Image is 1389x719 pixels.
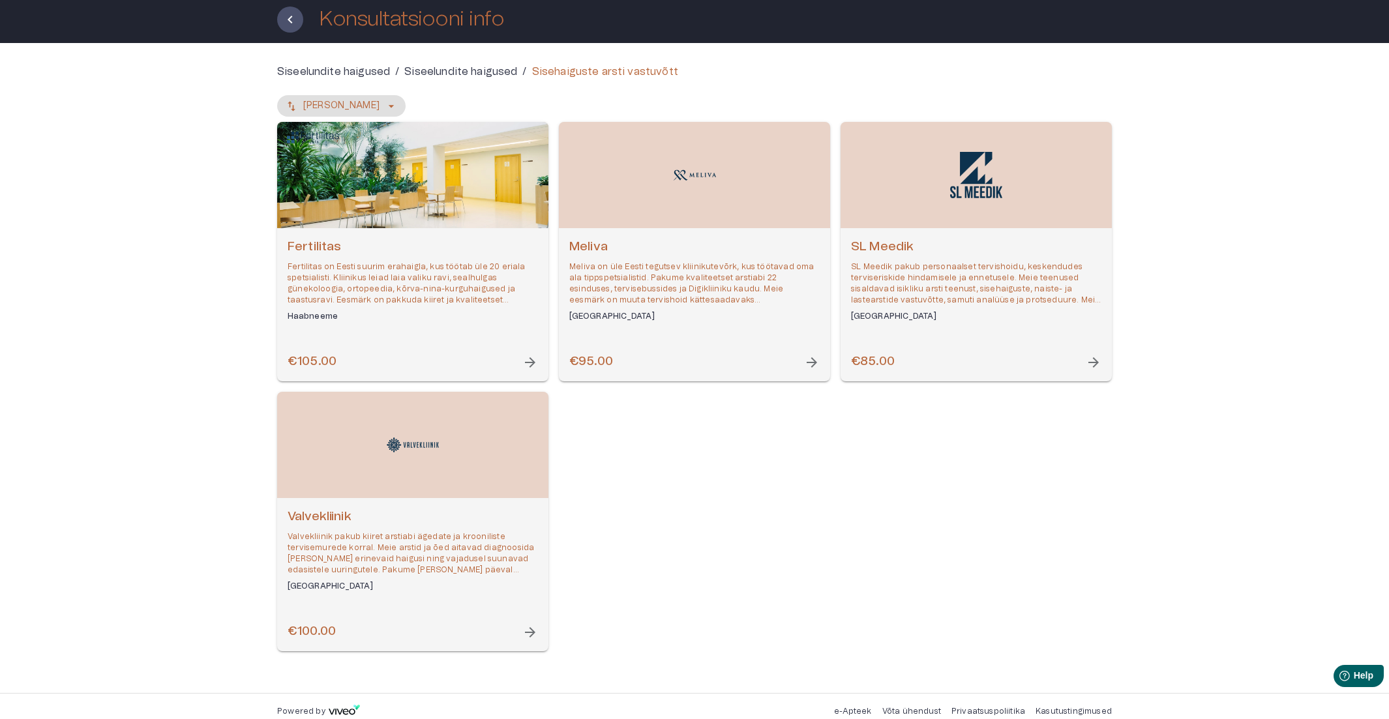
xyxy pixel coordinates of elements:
[1036,707,1112,715] a: Kasutustingimused
[569,261,820,306] p: Meliva on üle Eesti tegutsev kliinikutevõrk, kus töötavad oma ala tippspetsialistid. Pakume kvali...
[804,355,820,370] span: arrow_forward
[288,261,538,306] p: Fertilitas on Eesti suurim erahaigla, kus töötab üle 20 eriala spetsialisti. Kliinikus leiad laia...
[288,508,538,526] h6: Valvekliinik
[387,437,439,452] img: Valvekliinik logo
[288,239,538,256] h6: Fertilitas
[882,706,941,717] p: Võta ühendust
[277,706,325,717] p: Powered by
[951,707,1025,715] a: Privaatsuspoliitika
[288,531,538,576] p: Valvekliinik pakub kiiret arstiabi ägedate ja krooniliste tervisemurede korral. Meie arstid ja õe...
[569,353,613,371] h6: €95.00
[851,353,895,371] h6: €85.00
[1287,660,1389,696] iframe: Help widget launcher
[522,64,526,80] p: /
[277,95,406,117] button: [PERSON_NAME]
[569,311,820,322] h6: [GEOGRAPHIC_DATA]
[569,239,820,256] h6: Meliva
[287,132,339,143] img: Fertilitas logo
[522,624,538,640] span: arrow_forward
[1086,355,1101,370] span: arrow_forward
[532,64,678,80] p: Sisehaiguste arsti vastuvõtt
[668,165,721,186] img: Meliva logo
[404,64,517,80] a: Siseelundite haigused
[277,122,548,381] a: Open selected supplier available booking dates
[277,64,390,80] a: Siseelundite haigused
[851,261,1101,306] p: SL Meedik pakub personaalset tervishoidu, keskendudes terviseriskide hindamisele ja ennetusele. M...
[277,7,303,33] button: Tagasi
[288,311,538,322] h6: Haabneeme
[841,122,1112,381] a: Open selected supplier available booking dates
[288,623,336,641] h6: €100.00
[288,353,336,371] h6: €105.00
[851,239,1101,256] h6: SL Meedik
[277,392,548,651] a: Open selected supplier available booking dates
[559,122,830,381] a: Open selected supplier available booking dates
[834,707,871,715] a: e-Apteek
[851,311,1101,322] h6: [GEOGRAPHIC_DATA]
[303,99,380,113] p: [PERSON_NAME]
[950,152,1002,198] img: SL Meedik logo
[319,8,504,31] h1: Konsultatsiooni info
[522,355,538,370] span: arrow_forward
[395,64,399,80] p: /
[288,581,538,592] h6: [GEOGRAPHIC_DATA]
